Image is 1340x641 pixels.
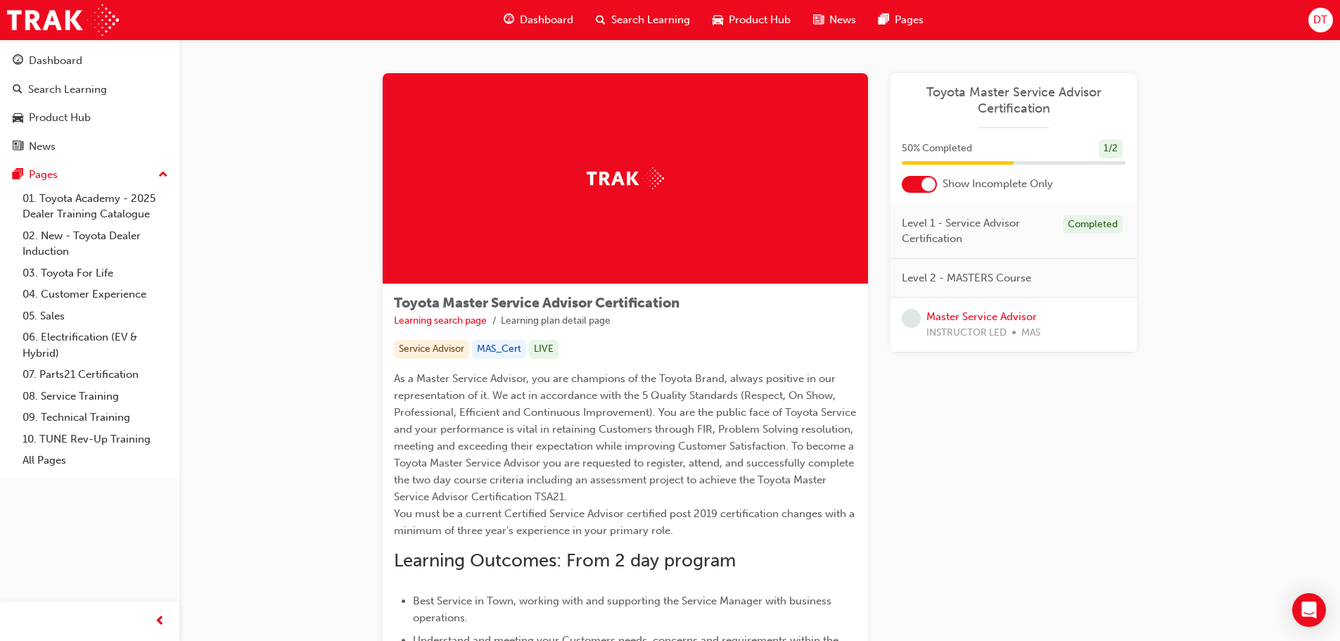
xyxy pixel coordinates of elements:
[17,450,174,471] a: All Pages
[17,386,174,407] a: 08. Service Training
[867,6,935,34] a: pages-iconPages
[17,429,174,450] a: 10. TUNE Rev-Up Training
[29,139,56,155] div: News
[13,55,23,68] span: guage-icon
[902,84,1125,116] a: Toyota Master Service Advisor Certification
[7,4,119,36] img: Trak
[943,176,1053,192] span: Show Incomplete Only
[926,325,1007,341] span: INSTRUCTOR LED
[394,340,469,359] div: Service Advisor
[29,53,82,69] div: Dashboard
[802,6,867,34] a: news-iconNews
[6,48,174,74] a: Dashboard
[17,326,174,364] a: 06. Electrification (EV & Hybrid)
[6,45,174,162] button: DashboardSearch LearningProduct HubNews
[902,270,1031,286] span: Level 2 - MASTERS Course
[829,12,856,28] span: News
[501,313,611,329] li: Learning plan detail page
[585,6,701,34] a: search-iconSearch Learning
[6,134,174,160] a: News
[17,364,174,386] a: 07. Parts21 Certification
[1099,139,1123,158] div: 1 / 2
[394,315,487,326] a: Learning search page
[902,309,921,328] span: learningRecordVerb_NONE-icon
[587,167,664,189] img: Trak
[13,84,23,96] span: search-icon
[520,12,573,28] span: Dashboard
[504,11,514,29] span: guage-icon
[813,11,824,29] span: news-icon
[596,11,606,29] span: search-icon
[17,225,174,262] a: 02. New - Toyota Dealer Induction
[713,11,723,29] span: car-icon
[6,77,174,103] a: Search Learning
[926,310,1037,323] a: Master Service Advisor
[611,12,690,28] span: Search Learning
[1021,325,1040,341] span: MAS
[155,613,165,630] span: prev-icon
[13,112,23,125] span: car-icon
[1313,12,1327,28] span: DT
[394,550,736,571] span: Learning Outcomes: From 2 day program
[158,166,168,184] span: up-icon
[1292,593,1326,627] div: Open Intercom Messenger
[17,305,174,327] a: 05. Sales
[701,6,802,34] a: car-iconProduct Hub
[17,284,174,305] a: 04. Customer Experience
[28,82,107,98] div: Search Learning
[394,295,679,311] span: Toyota Master Service Advisor Certification
[394,372,859,537] span: As a Master Service Advisor, you are champions of the Toyota Brand, always positive in our repres...
[29,110,91,126] div: Product Hub
[1308,8,1333,32] button: DT
[729,12,791,28] span: Product Hub
[13,141,23,153] span: news-icon
[6,105,174,131] a: Product Hub
[472,340,526,359] div: MAS_Cert
[413,595,834,624] span: Best Service in Town, working with and supporting the Service Manager with business operations.
[6,162,174,188] button: Pages
[17,188,174,225] a: 01. Toyota Academy - 2025 Dealer Training Catalogue
[29,167,58,183] div: Pages
[13,169,23,182] span: pages-icon
[492,6,585,34] a: guage-iconDashboard
[529,340,559,359] div: LIVE
[902,141,972,157] span: 50 % Completed
[879,11,889,29] span: pages-icon
[902,215,1052,247] span: Level 1 - Service Advisor Certification
[17,407,174,429] a: 09. Technical Training
[17,262,174,284] a: 03. Toyota For Life
[895,12,924,28] span: Pages
[1063,215,1123,234] div: Completed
